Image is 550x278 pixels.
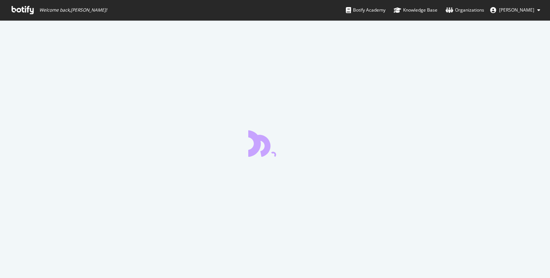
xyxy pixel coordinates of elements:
[446,6,484,14] div: Organizations
[346,6,385,14] div: Botify Academy
[248,130,302,157] div: animation
[484,4,546,16] button: [PERSON_NAME]
[394,6,437,14] div: Knowledge Base
[39,7,107,13] span: Welcome back, [PERSON_NAME] !
[499,7,534,13] span: Marta Leira Gomez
